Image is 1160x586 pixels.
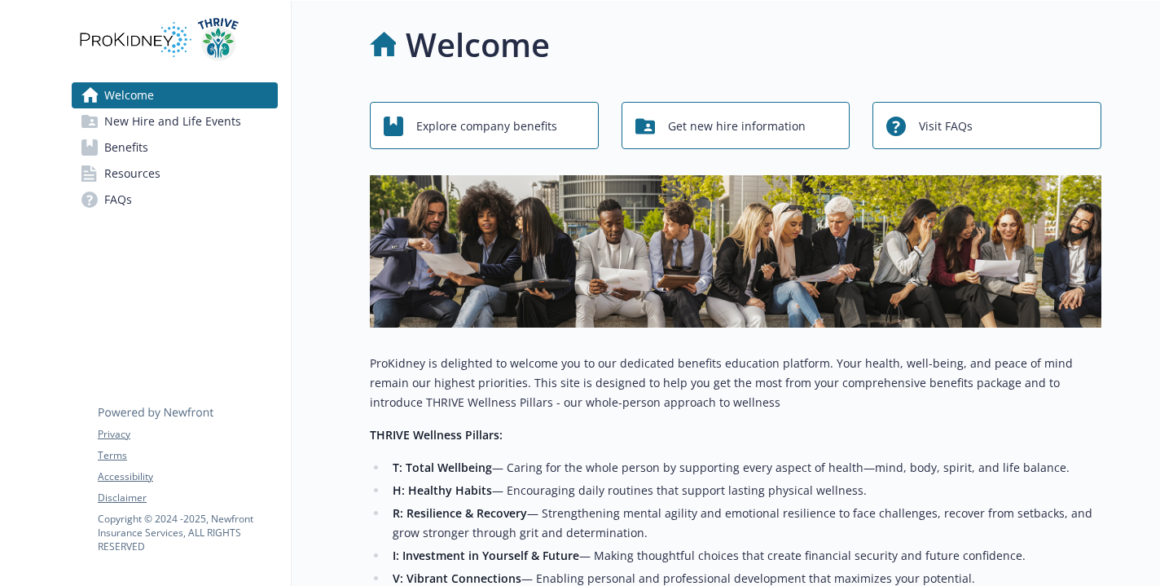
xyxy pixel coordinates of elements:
[919,111,973,142] span: Visit FAQs
[393,482,492,498] strong: H: Healthy Habits
[104,187,132,213] span: FAQs
[388,458,1101,478] li: — Caring for the whole person by supporting every aspect of health—mind, body, spirit, and life b...
[72,187,278,213] a: FAQs
[872,102,1101,149] button: Visit FAQs
[72,134,278,161] a: Benefits
[416,111,557,142] span: Explore company benefits
[72,82,278,108] a: Welcome
[104,82,154,108] span: Welcome
[72,161,278,187] a: Resources
[104,108,241,134] span: New Hire and Life Events
[388,546,1101,566] li: — Making thoughtful choices that create financial security and future confidence.
[668,111,806,142] span: Get new hire information
[98,469,277,484] a: Accessibility
[393,571,521,586] strong: V: Vibrant Connections
[393,460,492,475] strong: T: Total Wellbeing
[622,102,850,149] button: Get new hire information
[370,427,503,443] strong: THRIVE Wellness Pillars:
[98,448,277,463] a: Terms
[406,20,550,69] h1: Welcome
[388,481,1101,500] li: — Encouraging daily routines that support lasting physical wellness.
[370,175,1101,328] img: overview page banner
[393,548,579,563] strong: I: Investment in Yourself & Future
[370,354,1101,412] p: ProKidney is delighted to welcome you to our dedicated benefits education platform. Your health, ...
[388,504,1101,543] li: — Strengthening mental agility and emotional resilience to face challenges, recover from setbacks...
[370,102,599,149] button: Explore company benefits
[104,134,148,161] span: Benefits
[104,161,160,187] span: Resources
[98,512,277,553] p: Copyright © 2024 - 2025 , Newfront Insurance Services, ALL RIGHTS RESERVED
[393,505,527,521] strong: R: Resilience & Recovery
[72,108,278,134] a: New Hire and Life Events
[98,427,277,442] a: Privacy
[98,491,277,505] a: Disclaimer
